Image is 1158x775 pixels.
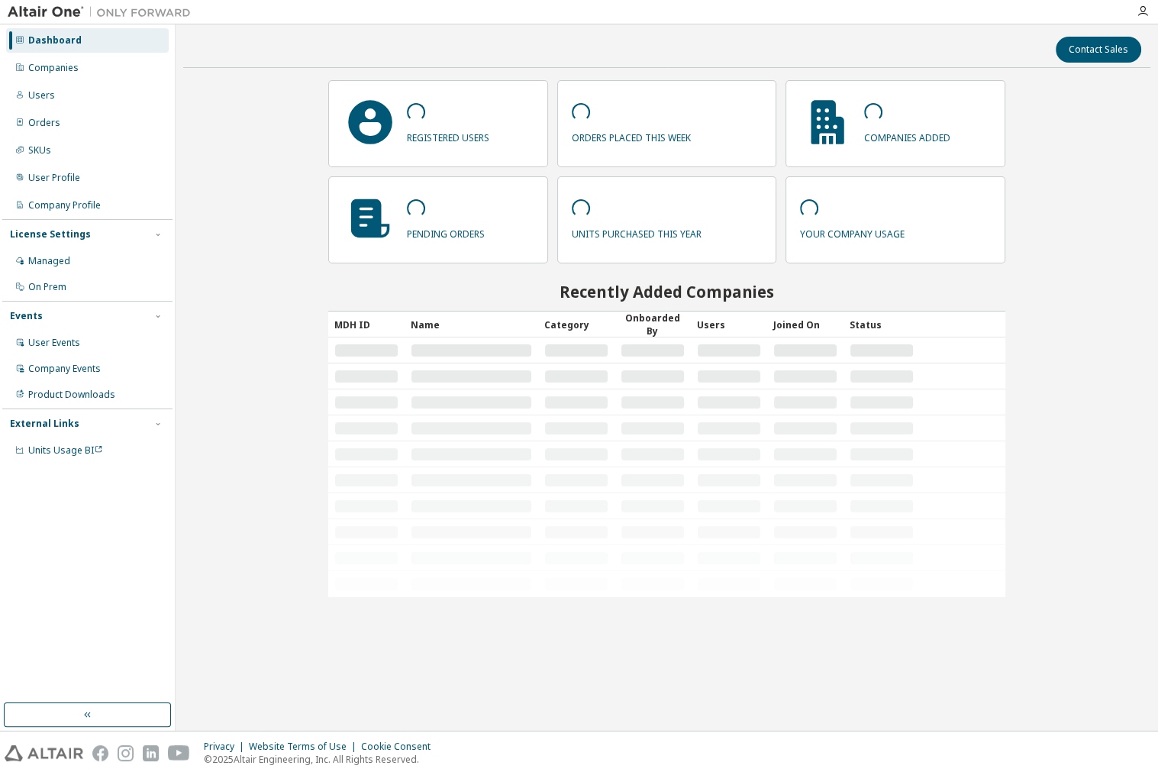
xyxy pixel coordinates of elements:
div: Name [411,312,532,337]
img: facebook.svg [92,745,108,761]
div: Users [697,312,761,337]
div: Category [544,312,608,337]
p: units purchased this year [572,223,702,241]
div: License Settings [10,228,91,241]
p: your company usage [800,223,905,241]
img: altair_logo.svg [5,745,83,761]
div: Events [10,310,43,322]
div: On Prem [28,281,66,293]
div: External Links [10,418,79,430]
div: Cookie Consent [361,741,440,753]
div: Joined On [773,312,837,337]
div: MDH ID [334,312,398,337]
div: Dashboard [28,34,82,47]
div: Companies [28,62,79,74]
img: youtube.svg [168,745,190,761]
img: Altair One [8,5,198,20]
div: Company Profile [28,199,101,212]
p: orders placed this week [572,127,691,144]
p: pending orders [407,223,485,241]
div: Status [850,312,914,337]
p: companies added [864,127,950,144]
p: registered users [407,127,489,144]
div: Managed [28,255,70,267]
div: SKUs [28,144,51,157]
div: Company Events [28,363,101,375]
div: Onboarded By [621,312,685,337]
img: linkedin.svg [143,745,159,761]
div: Product Downloads [28,389,115,401]
div: Orders [28,117,60,129]
div: Website Terms of Use [249,741,361,753]
button: Contact Sales [1056,37,1141,63]
span: Units Usage BI [28,444,103,457]
img: instagram.svg [118,745,134,761]
div: User Events [28,337,80,349]
div: Users [28,89,55,102]
h2: Recently Added Companies [328,282,1005,302]
p: © 2025 Altair Engineering, Inc. All Rights Reserved. [204,753,440,766]
div: Privacy [204,741,249,753]
div: User Profile [28,172,80,184]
